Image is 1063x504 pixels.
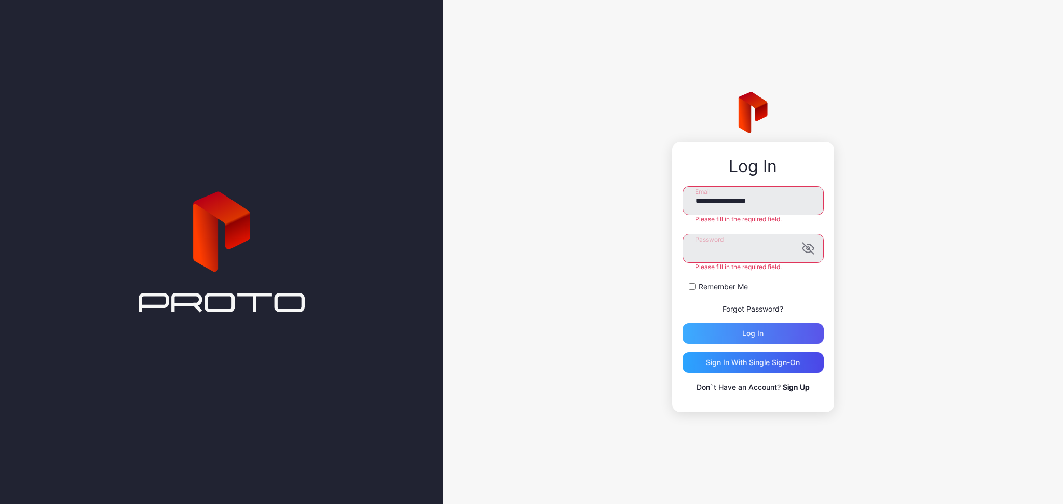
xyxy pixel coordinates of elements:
[706,358,800,367] div: Sign in With Single Sign-On
[723,304,783,313] a: Forgot Password?
[683,234,824,263] input: Password
[683,186,824,215] input: Email
[699,282,748,292] label: Remember Me
[683,352,824,373] button: Sign in With Single Sign-On
[683,263,824,271] div: Please fill in the required field.
[742,329,764,338] div: Log in
[683,381,824,394] p: Don`t Have an Account?
[783,383,810,391] a: Sign Up
[802,242,814,255] button: Password
[683,157,824,176] div: Log In
[683,323,824,344] button: Log in
[683,215,824,223] div: Please fill in the required field.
